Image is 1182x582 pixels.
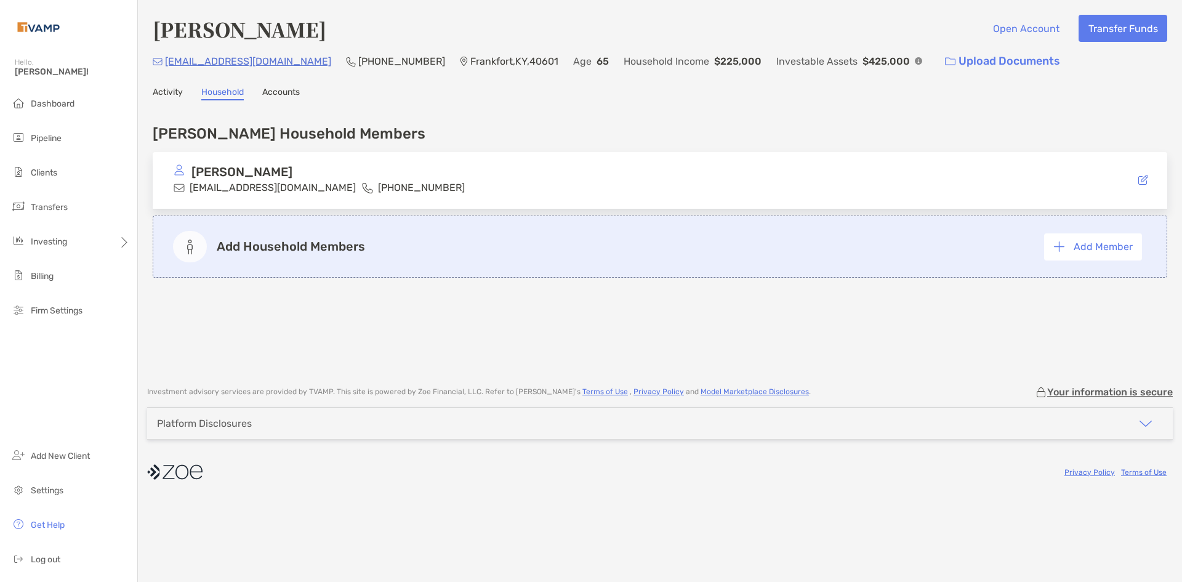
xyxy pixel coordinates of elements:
div: Platform Disclosures [157,418,252,429]
p: [EMAIL_ADDRESS][DOMAIN_NAME] [190,180,356,195]
button: Transfer Funds [1079,15,1167,42]
h4: [PERSON_NAME] [153,15,326,43]
a: Terms of Use [582,387,628,396]
span: Billing [31,271,54,281]
img: dashboard icon [11,95,26,110]
img: Phone Icon [346,57,356,67]
img: add_new_client icon [11,448,26,463]
a: Terms of Use [1121,468,1167,477]
span: Dashboard [31,99,74,109]
p: Age [573,54,592,69]
img: icon arrow [1138,416,1153,431]
img: get-help icon [11,517,26,531]
p: [EMAIL_ADDRESS][DOMAIN_NAME] [165,54,331,69]
img: settings icon [11,482,26,497]
img: firm-settings icon [11,302,26,317]
img: investing icon [11,233,26,248]
p: Household Income [624,54,709,69]
span: Firm Settings [31,305,82,316]
a: Model Marketplace Disclosures [701,387,809,396]
p: [PHONE_NUMBER] [358,54,445,69]
img: phone icon [362,182,373,193]
h4: [PERSON_NAME] Household Members [153,125,425,142]
span: Pipeline [31,133,62,143]
img: button icon [1054,241,1064,252]
img: company logo [147,458,203,486]
a: Activity [153,87,183,100]
p: [PERSON_NAME] [191,164,292,180]
p: $225,000 [714,54,762,69]
p: $425,000 [862,54,910,69]
img: email icon [174,182,185,193]
span: [PERSON_NAME]! [15,67,130,77]
span: Add New Client [31,451,90,461]
img: Email Icon [153,58,163,65]
span: Log out [31,554,60,565]
img: avatar icon [174,164,185,176]
p: Frankfort , KY , 40601 [470,54,558,69]
button: Open Account [983,15,1069,42]
button: Add Member [1044,233,1142,261]
p: Your information is secure [1047,386,1173,398]
span: Get Help [31,520,65,530]
a: Household [201,87,244,100]
span: Settings [31,485,63,496]
p: 65 [597,54,609,69]
p: Investment advisory services are provided by TVAMP . This site is powered by Zoe Financial, LLC. ... [147,387,811,397]
img: Location Icon [460,57,468,67]
a: Upload Documents [937,48,1068,75]
img: button icon [945,57,955,66]
img: pipeline icon [11,130,26,145]
p: Investable Assets [776,54,858,69]
img: Info Icon [915,57,922,65]
img: clients icon [11,164,26,179]
span: Transfers [31,202,68,212]
img: logout icon [11,551,26,566]
a: Privacy Policy [633,387,684,396]
span: Clients [31,168,57,178]
img: billing icon [11,268,26,283]
p: Add Household Members [217,239,365,254]
span: Investing [31,236,67,247]
img: add member icon [173,231,207,262]
a: Accounts [262,87,300,100]
img: Zoe Logo [15,5,62,49]
a: Privacy Policy [1064,468,1115,477]
img: transfers icon [11,199,26,214]
p: [PHONE_NUMBER] [378,180,465,195]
